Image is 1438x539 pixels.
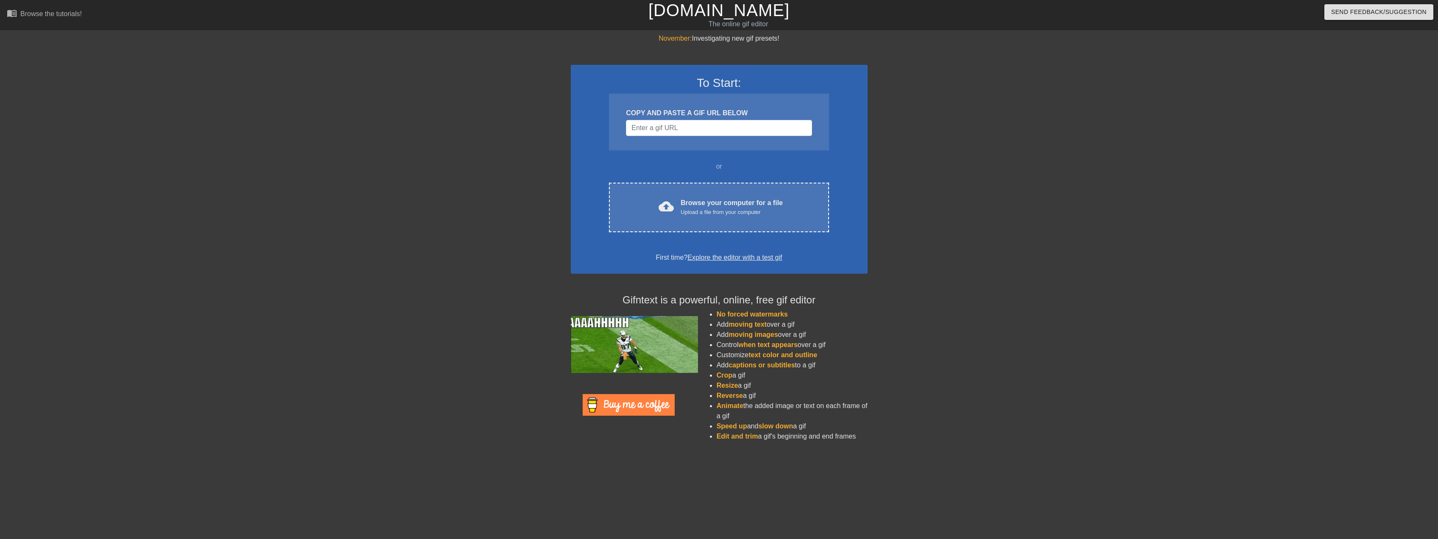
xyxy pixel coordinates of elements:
[593,161,846,172] div: or
[582,253,857,263] div: First time?
[571,33,868,44] div: Investigating new gif presets!
[717,402,743,409] span: Animate
[717,360,868,370] li: Add to a gif
[717,311,788,318] span: No forced watermarks
[717,381,868,391] li: a gif
[717,422,747,430] span: Speed up
[571,294,868,306] h4: Gifntext is a powerful, online, free gif editor
[717,340,868,350] li: Control over a gif
[648,1,790,19] a: [DOMAIN_NAME]
[681,208,783,217] div: Upload a file from your computer
[20,10,82,17] div: Browse the tutorials!
[1324,4,1433,20] button: Send Feedback/Suggestion
[717,421,868,431] li: and a gif
[717,320,868,330] li: Add over a gif
[687,254,782,261] a: Explore the editor with a test gif
[758,422,793,430] span: slow down
[717,350,868,360] li: Customize
[571,316,698,373] img: football_small.gif
[1331,7,1427,17] span: Send Feedback/Suggestion
[748,351,817,358] span: text color and outline
[7,8,17,18] span: menu_book
[717,401,868,421] li: the added image or text on each frame of a gif
[717,372,732,379] span: Crop
[659,199,674,214] span: cloud_upload
[717,433,758,440] span: Edit and trim
[7,8,82,21] a: Browse the tutorials!
[626,108,812,118] div: COPY AND PASTE A GIF URL BELOW
[729,331,778,338] span: moving images
[717,392,743,399] span: Reverse
[738,341,798,348] span: when text appears
[717,382,738,389] span: Resize
[659,35,692,42] span: November:
[729,361,795,369] span: captions or subtitles
[681,198,783,217] div: Browse your computer for a file
[717,370,868,381] li: a gif
[717,330,868,340] li: Add over a gif
[626,120,812,136] input: Username
[583,394,675,416] img: Buy Me A Coffee
[483,19,993,29] div: The online gif editor
[729,321,767,328] span: moving text
[717,391,868,401] li: a gif
[582,76,857,90] h3: To Start:
[717,431,868,442] li: a gif's beginning and end frames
